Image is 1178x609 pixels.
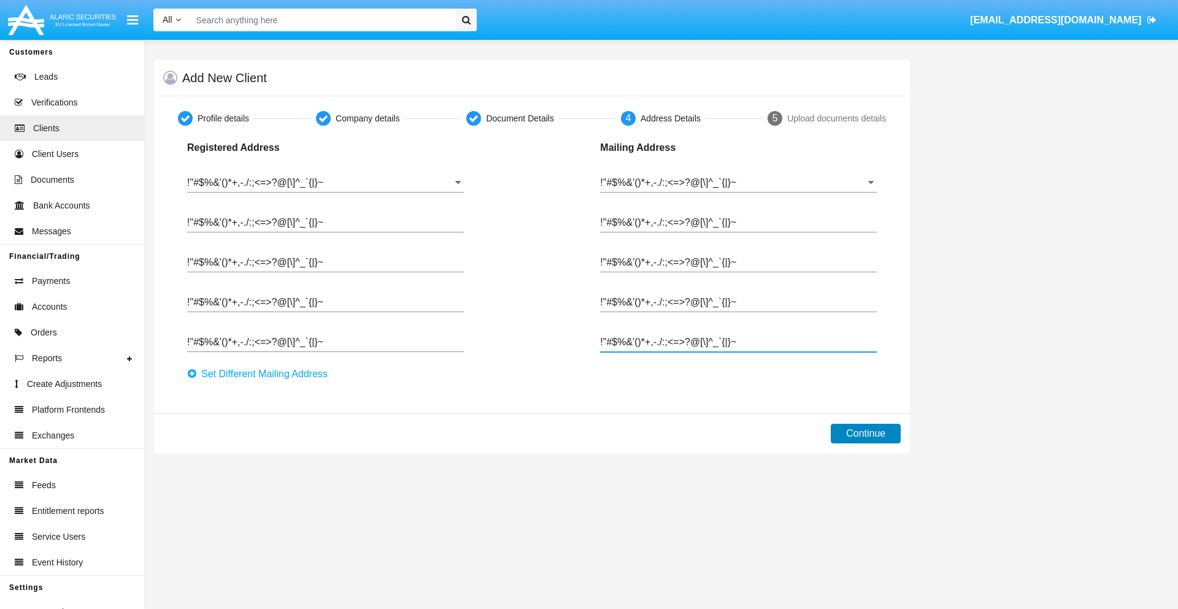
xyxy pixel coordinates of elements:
[787,112,886,125] div: Upload documents details
[486,112,554,125] div: Document Details
[626,113,631,123] span: 4
[190,9,452,31] input: Search
[33,122,60,135] span: Clients
[153,13,190,26] a: All
[31,174,74,186] span: Documents
[964,3,1163,37] a: [EMAIL_ADDRESS][DOMAIN_NAME]
[6,2,118,38] img: Logo image
[198,112,249,125] div: Profile details
[32,556,83,569] span: Event History
[32,479,56,492] span: Feeds
[32,275,70,288] span: Payments
[336,112,399,125] div: Company details
[32,301,67,313] span: Accounts
[970,15,1141,25] span: [EMAIL_ADDRESS][DOMAIN_NAME]
[32,404,105,416] span: Platform Frontends
[27,378,102,391] span: Create Adjustments
[31,96,77,109] span: Verifications
[32,352,62,365] span: Reports
[32,530,85,543] span: Service Users
[32,429,74,442] span: Exchanges
[600,140,754,155] p: Mailing Address
[187,364,335,384] button: Set Different Mailing Address
[32,225,71,238] span: Messages
[32,505,104,518] span: Entitlement reports
[772,113,778,123] span: 5
[641,112,701,125] div: Address Details
[34,71,58,83] span: Leads
[187,140,341,155] p: Registered Address
[163,15,172,25] span: All
[33,199,90,212] span: Bank Accounts
[182,73,267,83] h5: Add New Client
[831,424,901,443] button: Continue
[32,148,79,161] span: Client Users
[31,326,57,339] span: Orders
